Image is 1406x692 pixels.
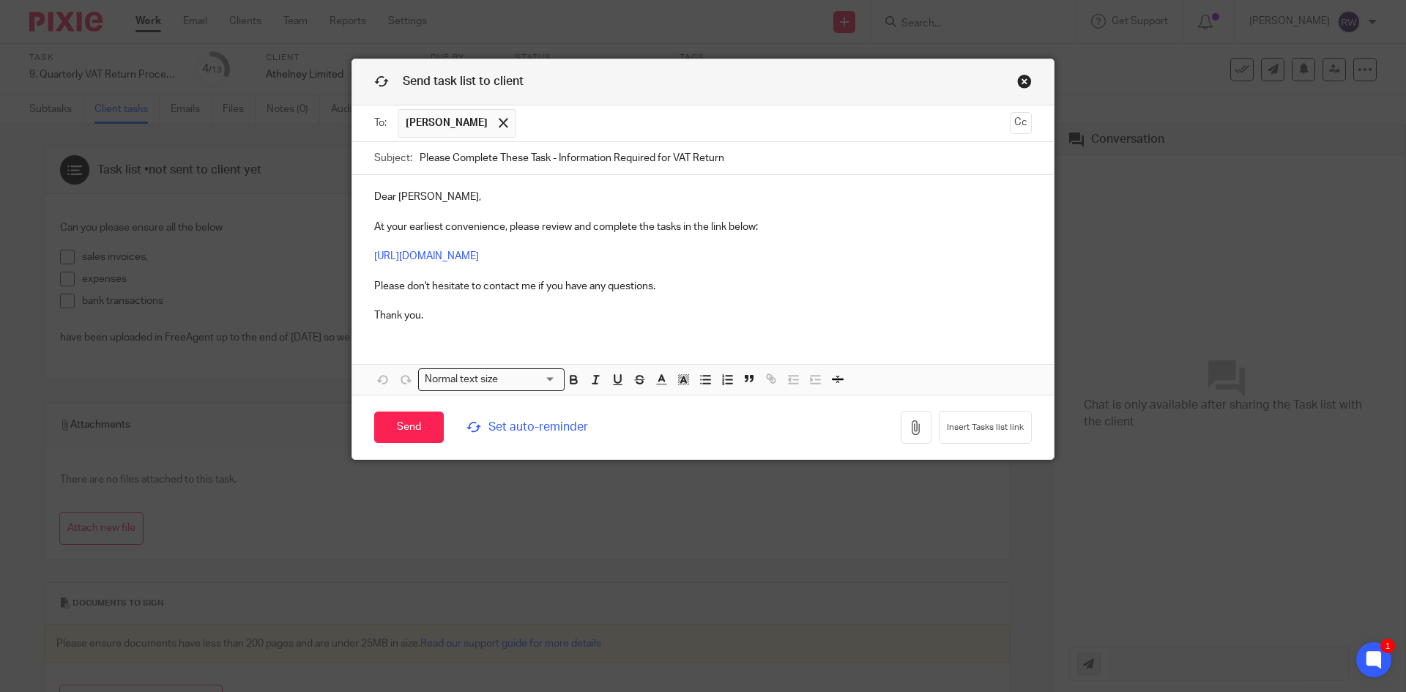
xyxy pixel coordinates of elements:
[466,419,667,436] span: Set auto-reminder
[1010,112,1032,134] button: Cc
[406,116,488,130] span: [PERSON_NAME]
[503,372,556,387] input: Search for option
[947,422,1024,434] span: Insert Tasks list link
[374,116,390,130] label: To:
[939,411,1032,444] button: Insert Tasks list link
[422,372,502,387] span: Normal text size
[374,251,479,261] a: [URL][DOMAIN_NAME]
[374,190,1032,323] p: Dear [PERSON_NAME], At your earliest convenience, please review and complete the tasks in the lin...
[374,151,412,165] label: Subject:
[1380,639,1395,653] div: 1
[418,368,565,391] div: Search for option
[374,412,444,443] input: Send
